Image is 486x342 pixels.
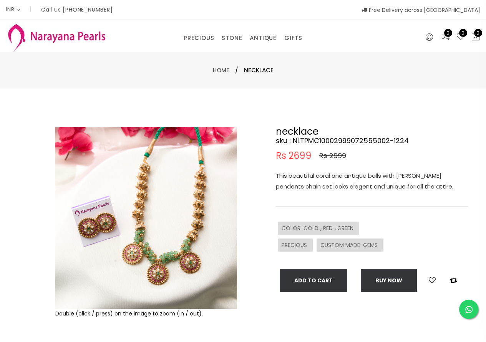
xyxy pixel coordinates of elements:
button: Buy now [361,269,417,292]
button: Add to wishlist [426,275,438,285]
span: 0 [459,29,467,37]
span: , RED [320,224,335,232]
a: Home [213,66,229,74]
span: COLOR : [282,224,304,232]
a: PRECIOUS [184,32,214,44]
a: GIFTS [284,32,302,44]
a: 0 [441,32,450,42]
span: necklace [244,66,274,75]
span: Free Delivery across [GEOGRAPHIC_DATA] [362,6,480,14]
div: Double (click / press) on the image to zoom (in / out). [55,309,237,318]
button: Add to compare [448,275,459,285]
span: PRECIOUS [282,241,309,249]
button: 0 [471,32,480,42]
a: STONE [222,32,242,44]
p: Call Us [PHONE_NUMBER] [41,7,113,12]
h2: necklace [276,127,468,136]
span: Rs 2699 [276,151,312,160]
button: Add To Cart [280,269,347,292]
span: / [235,66,238,75]
span: 0 [444,29,452,37]
a: 0 [456,32,465,42]
p: This beautiful coral and antique balls with [PERSON_NAME] pendents chain set looks elegent and un... [276,170,468,192]
span: , GREEN [335,224,355,232]
h4: sku : NLTPMC10002999072555002-1224 [276,136,468,145]
a: ANTIQUE [250,32,277,44]
span: 0 [474,29,482,37]
span: CUSTOM MADE-GEMS [320,241,380,249]
img: Example [55,127,237,309]
span: GOLD [304,224,320,232]
span: Rs 2999 [319,151,346,160]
